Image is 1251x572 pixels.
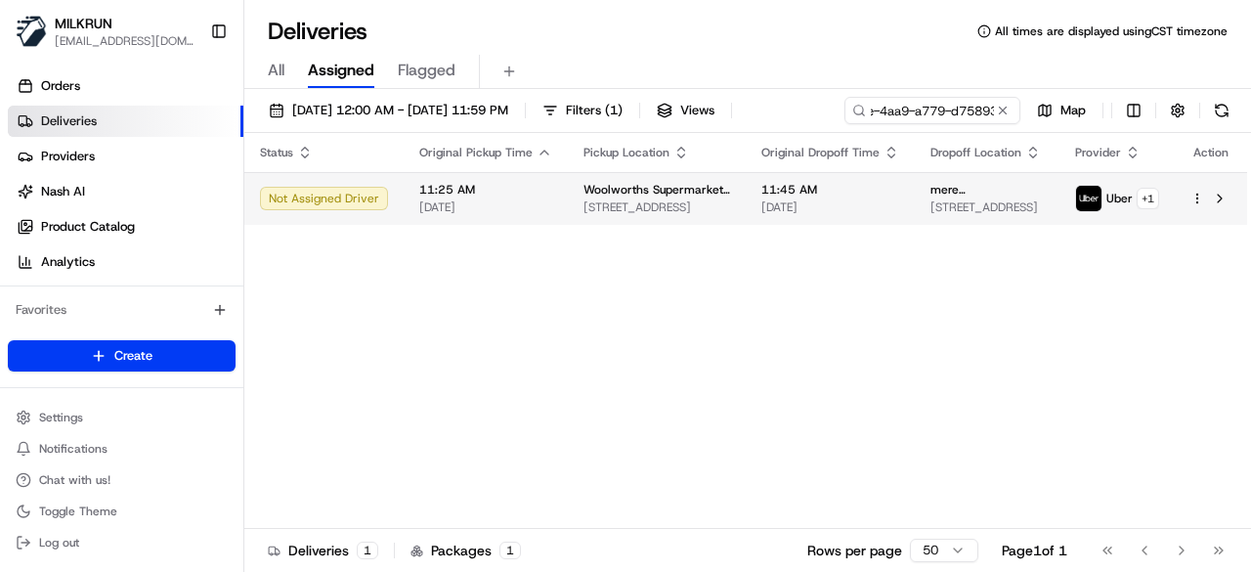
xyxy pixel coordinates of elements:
span: Original Dropoff Time [761,145,880,160]
span: Notifications [39,441,108,457]
button: Create [8,340,236,372]
div: Page 1 of 1 [1002,541,1067,560]
div: Deliveries [268,541,378,560]
a: Nash AI [8,176,243,207]
button: Log out [8,529,236,556]
button: [DATE] 12:00 AM - [DATE] 11:59 PM [260,97,517,124]
span: Product Catalog [41,218,135,236]
button: MILKRUNMILKRUN[EMAIL_ADDRESS][DOMAIN_NAME] [8,8,202,55]
button: Map [1028,97,1095,124]
span: mere [PERSON_NAME] [930,182,1044,198]
span: Woolworths Supermarket AU - [GEOGRAPHIC_DATA] [583,182,730,198]
button: Filters(1) [534,97,631,124]
button: Chat with us! [8,466,236,494]
span: Map [1060,102,1086,119]
span: Orders [41,77,80,95]
span: Original Pickup Time [419,145,533,160]
span: [DATE] [761,199,899,215]
a: Providers [8,141,243,172]
span: 11:25 AM [419,182,552,198]
div: Favorites [8,294,236,326]
h1: Deliveries [268,16,367,47]
span: [STREET_ADDRESS] [930,199,1044,215]
div: 1 [357,542,378,559]
span: [DATE] 12:00 AM - [DATE] 11:59 PM [292,102,508,119]
span: Providers [41,148,95,165]
img: uber-new-logo.jpeg [1076,186,1101,211]
span: 11:45 AM [761,182,899,198]
span: Flagged [398,59,455,82]
span: Uber [1106,191,1133,206]
button: Views [648,97,723,124]
span: Assigned [308,59,374,82]
span: Views [680,102,714,119]
input: Type to search [844,97,1020,124]
span: Filters [566,102,623,119]
span: Settings [39,410,83,425]
button: Settings [8,404,236,431]
span: Analytics [41,253,95,271]
div: Action [1190,145,1231,160]
span: Create [114,347,152,365]
span: ( 1 ) [605,102,623,119]
span: All times are displayed using CST timezone [995,23,1228,39]
button: Notifications [8,435,236,462]
button: Toggle Theme [8,498,236,525]
span: Deliveries [41,112,97,130]
button: +1 [1137,188,1159,209]
span: Provider [1075,145,1121,160]
div: Packages [410,541,521,560]
button: [EMAIL_ADDRESS][DOMAIN_NAME] [55,33,194,49]
button: MILKRUN [55,14,112,33]
a: Analytics [8,246,243,278]
span: Nash AI [41,183,85,200]
span: Chat with us! [39,472,110,488]
a: Orders [8,70,243,102]
span: Toggle Theme [39,504,117,519]
span: [STREET_ADDRESS] [583,199,730,215]
span: [DATE] [419,199,552,215]
button: Refresh [1208,97,1235,124]
span: Status [260,145,293,160]
img: MILKRUN [16,16,47,47]
span: Dropoff Location [930,145,1021,160]
div: 1 [499,542,521,559]
a: Product Catalog [8,211,243,242]
p: Rows per page [807,541,902,560]
span: Log out [39,535,79,550]
span: All [268,59,284,82]
span: Pickup Location [583,145,669,160]
a: Deliveries [8,106,243,137]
